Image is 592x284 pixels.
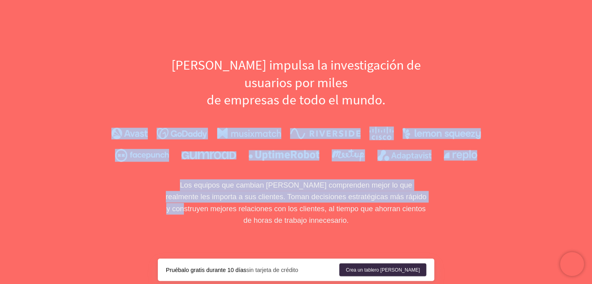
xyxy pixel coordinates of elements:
img: gumroad.2d33986aca.png [181,151,237,159]
p: Los equipos que cambian [PERSON_NAME] comprenden mejor lo que realmente les importa a sus cliente... [158,179,434,226]
img: musixmatch.134dacf828.png [217,128,281,139]
h2: [PERSON_NAME] impulsa la investigación de usuarios por miles de empresas de todo el mundo. [158,56,434,109]
img: adaptavist.4060977e04.png [377,150,431,161]
img: godaddy.fea34582f6.png [157,128,208,139]
img: lemonsqueezy.bc0263d410.png [403,128,481,139]
a: Crea un tablero [PERSON_NAME] [339,263,426,276]
div: sin tarjeta de crédito [166,266,339,274]
img: riverside.224b59c4e9.png [290,128,360,139]
img: cisco.095899e268.png [369,126,394,140]
img: meetup.9107d9babc.png [332,149,365,162]
img: avast.6829f2e004.png [111,128,148,139]
img: uptimerobot.920923f729.png [249,150,319,160]
img: replo.43f45c7cdc.png [444,150,477,160]
iframe: Chatra live chat [560,252,584,276]
img: facepunch.2d9380a33e.png [115,149,169,161]
strong: Pruébalo gratis durante 10 días [166,266,246,273]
